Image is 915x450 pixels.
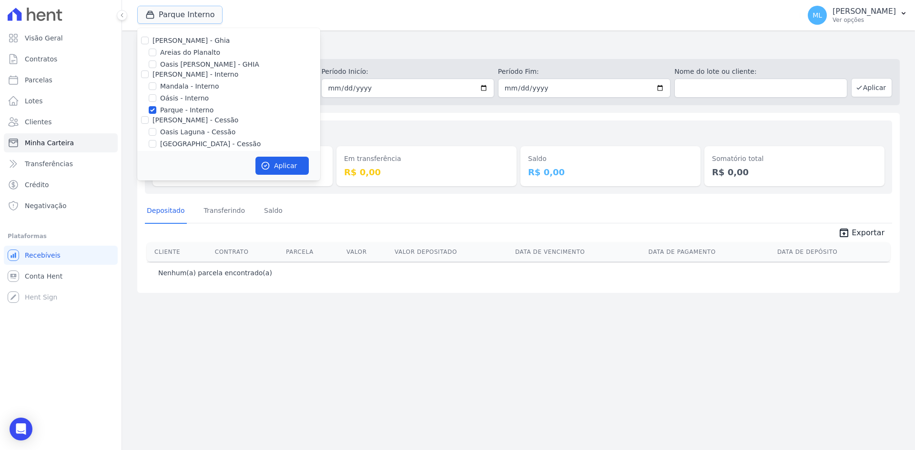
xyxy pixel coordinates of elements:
[833,7,896,16] p: [PERSON_NAME]
[160,60,259,70] label: Oasis [PERSON_NAME] - GHIA
[8,230,114,242] div: Plataformas
[160,48,220,58] label: Areias do Planalto
[4,70,118,90] a: Parcelas
[674,67,847,77] label: Nome do lote ou cliente:
[773,242,890,261] th: Data de Depósito
[25,54,57,64] span: Contratos
[25,33,63,43] span: Visão Geral
[152,37,230,44] label: [PERSON_NAME] - Ghia
[25,159,73,169] span: Transferências
[25,96,43,106] span: Lotes
[344,166,509,179] dd: R$ 0,00
[160,93,209,103] label: Oásis - Interno
[4,196,118,215] a: Negativação
[391,242,511,261] th: Valor Depositado
[255,157,309,175] button: Aplicar
[25,201,67,210] span: Negativação
[4,154,118,173] a: Transferências
[344,154,509,164] dt: Em transferência
[137,6,223,24] button: Parque Interno
[152,116,238,124] label: [PERSON_NAME] - Cessão
[343,242,391,261] th: Valor
[160,81,219,91] label: Mandala - Interno
[25,138,74,148] span: Minha Carteira
[137,38,900,55] h2: Minha Carteira
[152,70,238,78] label: [PERSON_NAME] - Interno
[831,227,892,240] a: unarchive Exportar
[160,139,261,149] label: [GEOGRAPHIC_DATA] - Cessão
[282,242,343,261] th: Parcela
[645,242,773,261] th: Data de Pagamento
[800,2,915,29] button: ML [PERSON_NAME] Ver opções
[4,50,118,69] a: Contratos
[145,199,187,224] a: Depositado
[211,242,282,261] th: Contrato
[833,16,896,24] p: Ver opções
[4,175,118,194] a: Crédito
[528,154,693,164] dt: Saldo
[321,67,494,77] label: Período Inicío:
[25,117,51,127] span: Clientes
[10,418,32,440] div: Open Intercom Messenger
[4,112,118,131] a: Clientes
[202,199,247,224] a: Transferindo
[4,29,118,48] a: Visão Geral
[25,271,62,281] span: Conta Hent
[838,227,850,239] i: unarchive
[511,242,645,261] th: Data de Vencimento
[160,105,213,115] label: Parque - Interno
[712,154,877,164] dt: Somatório total
[813,12,822,19] span: ML
[158,268,272,278] p: Nenhum(a) parcela encontrado(a)
[4,246,118,265] a: Recebíveis
[25,180,49,190] span: Crédito
[851,78,892,97] button: Aplicar
[4,267,118,286] a: Conta Hent
[25,75,52,85] span: Parcelas
[852,227,884,239] span: Exportar
[528,166,693,179] dd: R$ 0,00
[25,250,61,260] span: Recebíveis
[4,133,118,152] a: Minha Carteira
[262,199,285,224] a: Saldo
[498,67,671,77] label: Período Fim:
[160,127,235,137] label: Oasis Laguna - Cessão
[712,166,877,179] dd: R$ 0,00
[147,242,211,261] th: Cliente
[4,91,118,110] a: Lotes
